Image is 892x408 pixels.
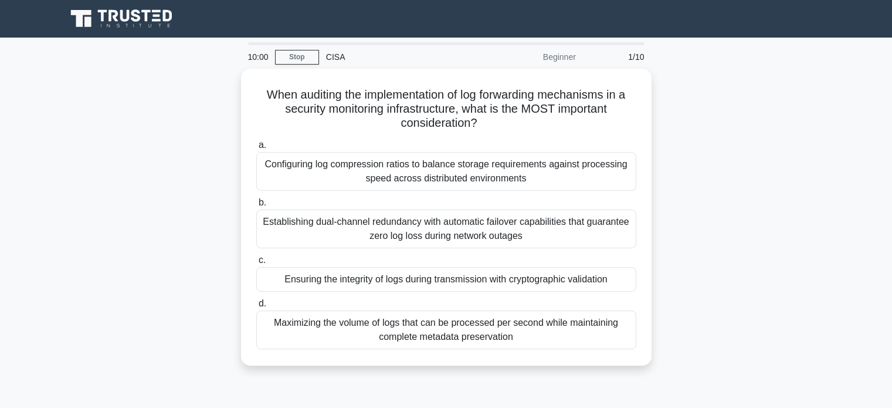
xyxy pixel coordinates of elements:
[255,87,637,131] h5: When auditing the implementation of log forwarding mechanisms in a security monitoring infrastruc...
[241,45,275,69] div: 10:00
[583,45,652,69] div: 1/10
[259,298,266,308] span: d.
[259,197,266,207] span: b.
[275,50,319,65] a: Stop
[256,267,636,292] div: Ensuring the integrity of logs during transmission with cryptographic validation
[259,255,266,265] span: c.
[256,152,636,191] div: Configuring log compression ratios to balance storage requirements against processing speed acros...
[256,311,636,349] div: Maximizing the volume of logs that can be processed per second while maintaining complete metadat...
[480,45,583,69] div: Beginner
[256,210,636,248] div: Establishing dual-channel redundancy with automatic failover capabilities that guarantee zero log...
[319,45,480,69] div: CISA
[259,140,266,150] span: a.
